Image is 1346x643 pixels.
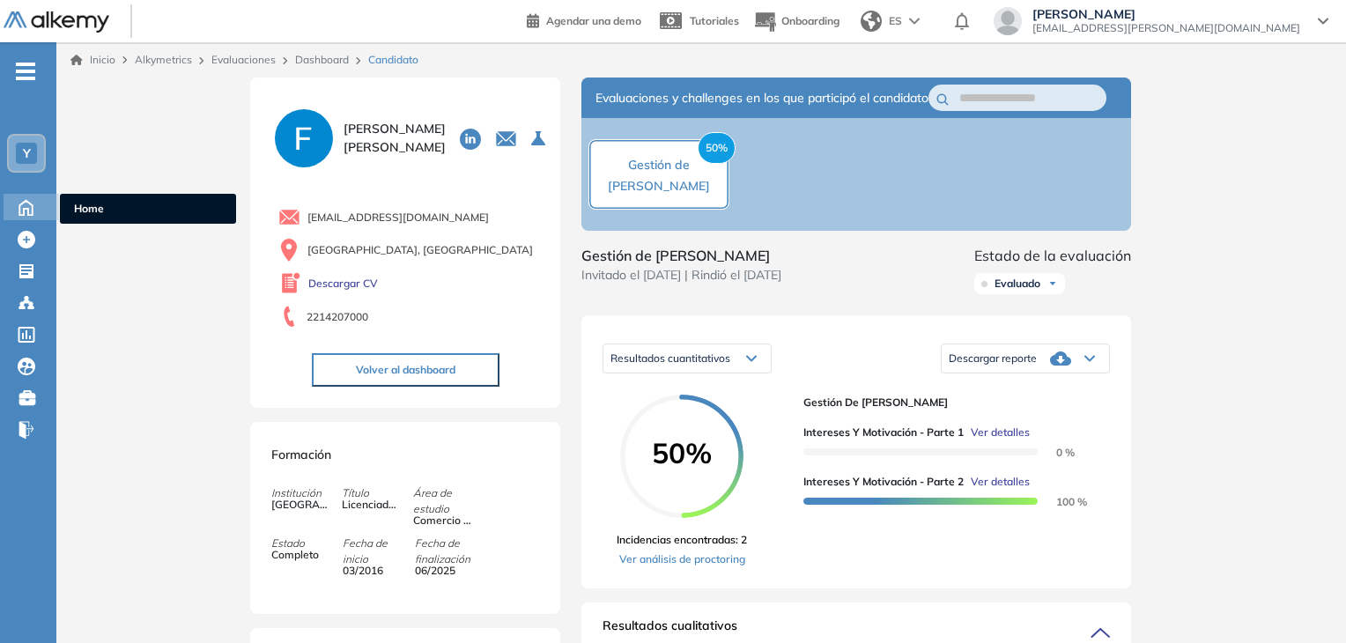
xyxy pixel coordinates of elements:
span: Institución [271,485,342,501]
span: [PERSON_NAME] [1032,7,1300,21]
span: Formación [271,447,331,462]
span: Incidencias encontradas: 2 [617,532,747,548]
span: Ver detalles [971,474,1030,490]
button: Onboarding [753,3,839,41]
span: Estado [271,536,342,551]
span: ES [889,13,902,29]
img: world [861,11,882,32]
span: Invitado el [DATE] | Rindió el [DATE] [581,266,781,285]
span: Agendar una demo [546,14,641,27]
span: Onboarding [781,14,839,27]
iframe: Chat Widget [1258,558,1346,643]
span: [GEOGRAPHIC_DATA], [GEOGRAPHIC_DATA] [307,242,533,258]
div: Widget de chat [1258,558,1346,643]
a: Inicio [70,52,115,68]
span: Gestión de [PERSON_NAME] [581,245,781,266]
img: PROFILE_MENU_LOGO_USER [271,106,336,171]
span: Gestión de [PERSON_NAME] [608,157,710,194]
span: 50% [698,132,736,164]
img: Logo [4,11,109,33]
span: 100 % [1035,495,1087,508]
span: Comercio internacional [413,513,473,528]
span: [PERSON_NAME] [PERSON_NAME] [344,120,446,157]
a: Descargar CV [308,276,378,292]
span: Estado de la evaluación [974,245,1131,266]
span: 0 % [1035,446,1075,459]
button: Ver detalles [964,425,1030,440]
span: 06/2025 [415,563,475,579]
button: Volver al dashboard [312,353,499,387]
span: 50% [620,439,743,467]
span: Candidato [368,52,418,68]
span: [EMAIL_ADDRESS][DOMAIN_NAME] [307,210,489,225]
img: arrow [909,18,920,25]
span: Resultados cuantitativos [610,351,730,365]
span: Ver detalles [971,425,1030,440]
a: Dashboard [295,53,349,66]
a: Ver análisis de proctoring [617,551,747,567]
a: Evaluaciones [211,53,276,66]
span: Intereses y Motivación - Parte 2 [803,474,964,490]
span: Alkymetrics [135,53,192,66]
i: - [16,70,35,73]
span: Evaluado [995,277,1040,291]
span: Fecha de inicio [343,536,413,567]
span: Gestión de [PERSON_NAME] [803,395,1096,410]
span: [GEOGRAPHIC_DATA] [271,497,331,513]
span: Título [342,485,412,501]
span: Intereses y Motivación - Parte 1 [803,425,964,440]
span: 03/2016 [343,563,403,579]
span: Y [23,146,31,160]
span: Descargar reporte [949,351,1037,366]
a: Agendar una demo [527,9,641,30]
img: Ícono de flecha [1047,278,1058,289]
span: 2214207000 [307,309,368,325]
span: Tutoriales [690,14,739,27]
span: Área de estudio [413,485,484,517]
span: Completo [271,547,331,563]
span: [EMAIL_ADDRESS][PERSON_NAME][DOMAIN_NAME] [1032,21,1300,35]
span: Evaluaciones y challenges en los que participó el candidato [595,89,928,107]
button: Ver detalles [964,474,1030,490]
span: Home [74,201,222,217]
span: Fecha de finalización [415,536,485,567]
span: Licenciado en Comercio Internacional [342,497,402,513]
